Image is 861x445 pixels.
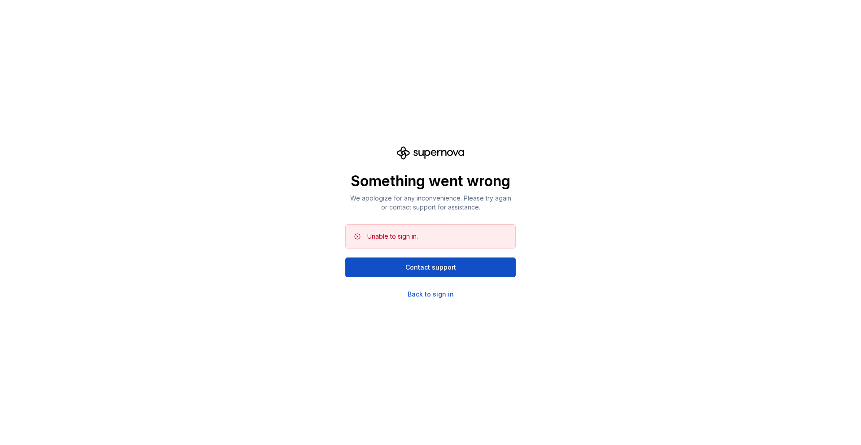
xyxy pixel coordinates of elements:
a: Back to sign in [408,290,454,299]
p: We apologize for any inconvenience. Please try again or contact support for assistance. [345,194,516,212]
p: Something went wrong [345,172,516,190]
span: Contact support [405,263,456,272]
button: Contact support [345,257,516,277]
div: Unable to sign in. [367,232,418,241]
